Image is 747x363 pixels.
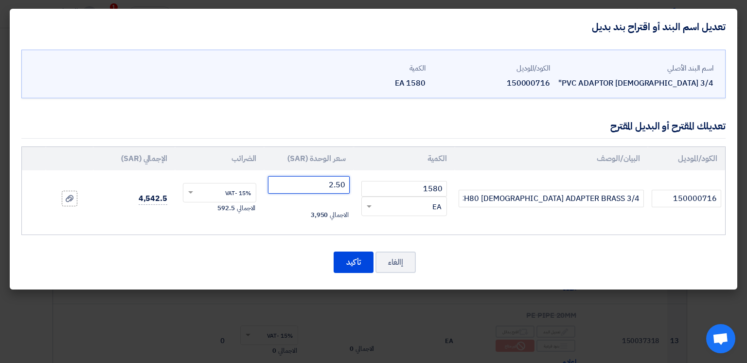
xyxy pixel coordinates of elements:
[558,77,713,89] div: PVC ADAPTOR [DEMOGRAPHIC_DATA] 3/4"
[354,147,455,170] th: الكمية
[311,210,328,220] span: 3,950
[433,77,550,89] div: 150000716
[237,203,255,213] span: الاجمالي
[217,203,235,213] span: 592.5
[459,190,644,207] input: Add Item Description
[361,181,447,197] input: RFQ_STEP1.ITEMS.2.AMOUNT_TITLE
[309,77,426,89] div: 1580 EA
[330,210,348,220] span: الاجمالي
[268,176,349,194] input: أدخل سعر الوحدة
[558,63,713,74] div: اسم البند الأصلي
[93,147,175,170] th: الإجمالي (SAR)
[648,147,725,170] th: الكود/الموديل
[433,63,550,74] div: الكود/الموديل
[334,252,373,273] button: تأكيد
[175,147,264,170] th: الضرائب
[375,252,416,273] button: إالغاء
[592,20,726,33] h4: تعديل اسم البند أو اقتراح بند بديل
[432,201,442,213] span: EA
[309,63,426,74] div: الكمية
[139,193,167,205] span: 4,542.5
[610,119,726,133] div: تعديلك المقترح أو البديل المقترح
[652,190,721,207] input: الموديل
[264,147,353,170] th: سعر الوحدة (SAR)
[183,183,256,202] ng-select: VAT
[706,324,735,353] div: Open chat
[455,147,648,170] th: البيان/الوصف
